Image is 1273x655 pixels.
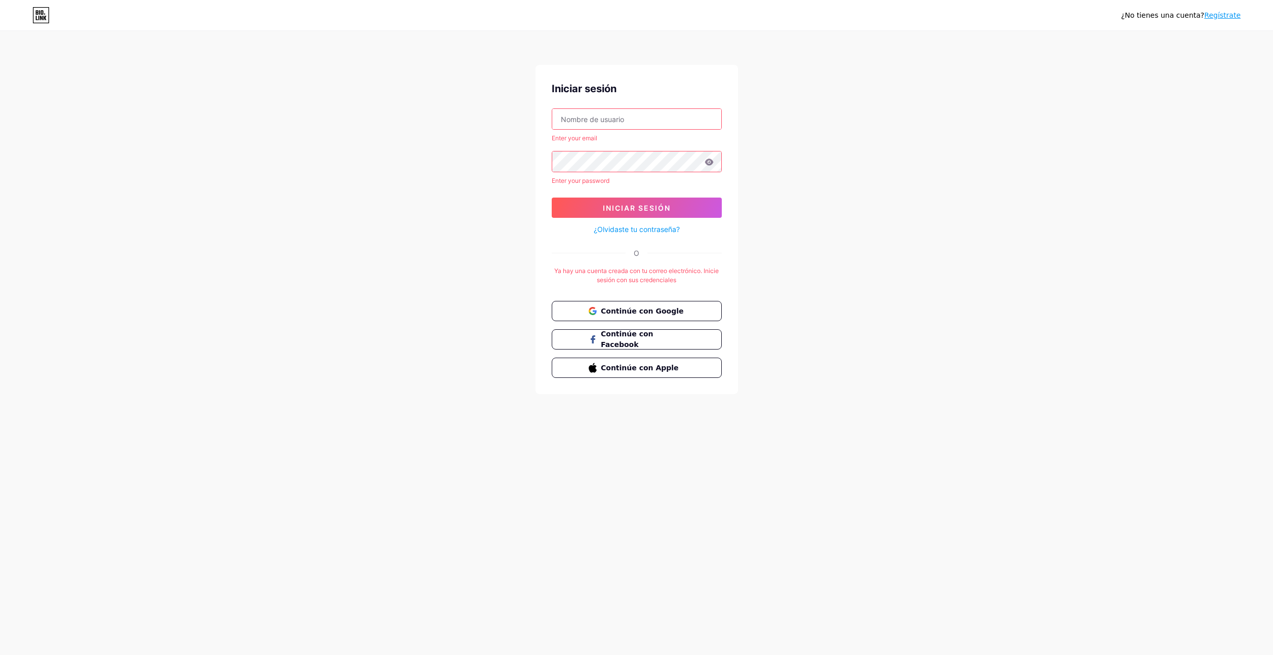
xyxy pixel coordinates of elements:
[552,358,722,378] button: Continúe con Apple
[601,329,684,350] span: Continúe con Facebook
[552,266,722,285] div: Ya hay una cuenta creada con tu correo electrónico. Inicie sesión con sus credenciales
[552,176,722,185] div: Enter your password
[1204,11,1241,19] a: Regístrate
[552,134,722,143] div: Enter your email
[601,363,684,373] span: Continúe con Apple
[552,81,722,96] div: Iniciar sesión
[601,306,684,317] span: Continúe con Google
[552,198,722,218] button: Iniciar sesión
[634,248,639,258] div: O
[552,301,722,321] button: Continúe con Google
[594,224,680,235] a: ¿Olvidaste tu contraseña?
[552,109,721,129] input: Nombre de usuario
[1121,10,1241,21] div: ¿No tienes una cuenta?
[552,329,722,350] button: Continúe con Facebook
[603,204,671,212] span: Iniciar sesión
